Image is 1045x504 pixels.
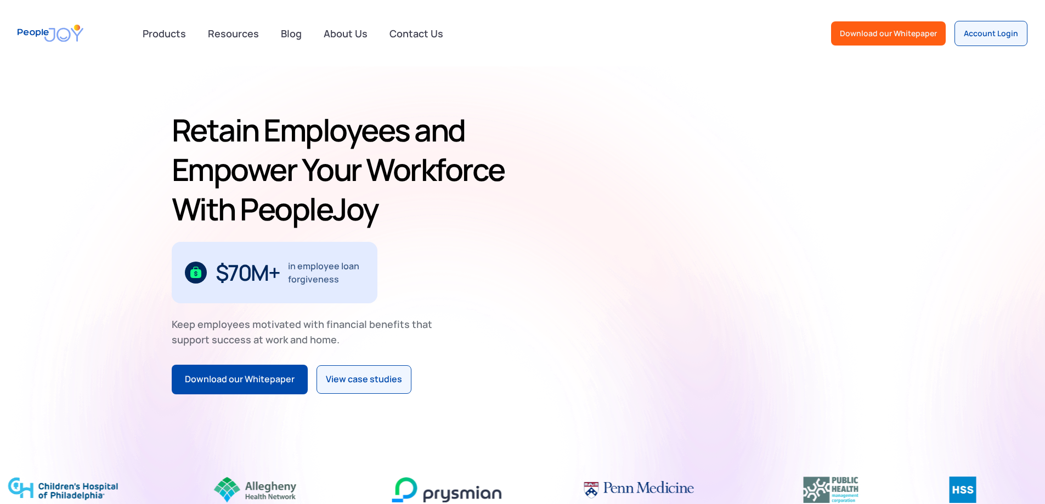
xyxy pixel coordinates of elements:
[326,372,402,387] div: View case studies
[18,18,83,49] a: home
[216,264,280,281] div: $70M+
[172,242,377,303] div: 1 / 3
[964,28,1018,39] div: Account Login
[172,365,308,394] a: Download our Whitepaper
[288,259,364,286] div: in employee loan forgiveness
[274,21,308,46] a: Blog
[831,21,946,46] a: Download our Whitepaper
[317,365,411,394] a: View case studies
[172,110,518,229] h1: Retain Employees and Empower Your Workforce With PeopleJoy
[136,22,193,44] div: Products
[201,21,266,46] a: Resources
[954,21,1027,46] a: Account Login
[172,316,442,347] div: Keep employees motivated with financial benefits that support success at work and home.
[317,21,374,46] a: About Us
[383,21,450,46] a: Contact Us
[840,28,937,39] div: Download our Whitepaper
[185,372,295,387] div: Download our Whitepaper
